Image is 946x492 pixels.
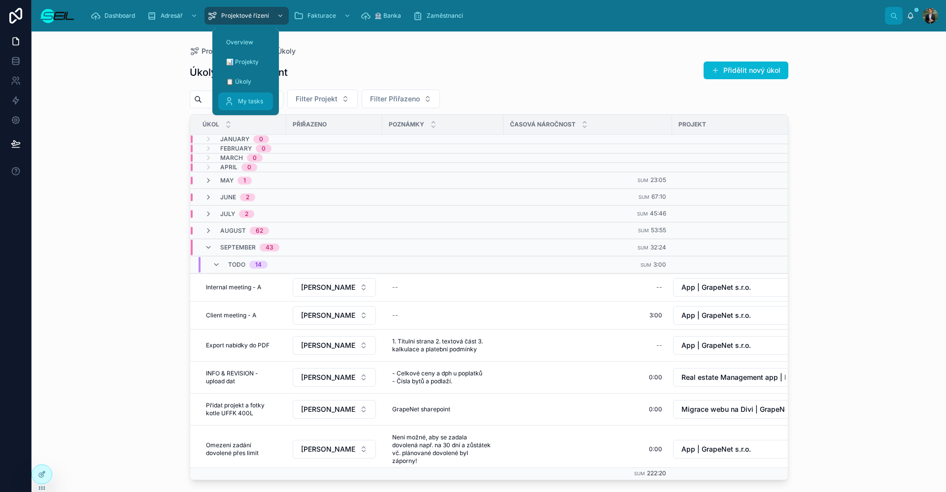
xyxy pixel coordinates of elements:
[226,58,259,66] span: 📊 Projekty
[220,154,243,162] span: March
[292,336,376,355] a: Select Button
[293,121,327,128] span: Přiřazeno
[220,244,256,251] span: September
[293,440,376,459] button: Select Button
[704,61,788,79] button: Přidělit nový úkol
[427,12,463,20] span: Zaměstnanci
[202,366,280,389] a: INFO & REVISION - upload dat
[220,210,235,218] span: July
[220,135,249,143] span: January
[392,311,398,319] div: --
[206,283,261,291] span: Internal meeting - A
[287,90,358,108] button: Select Button
[301,282,356,292] span: [PERSON_NAME], MBA
[673,336,806,355] a: Select Button
[88,7,142,25] a: Dashboard
[388,430,498,469] a: Není možné, aby se zadala dovolená např. na 30 dní a zůstátek vč. plánované dovolené byl záporny!
[104,12,135,20] span: Dashboard
[638,178,648,183] small: Sum
[509,369,666,385] a: 0:00
[673,400,806,419] button: Select Button
[509,279,666,295] a: --
[202,398,280,421] a: Přidat projekt a fotky kotle UFFK 400L
[245,210,248,218] div: 2
[267,46,296,56] a: 📋 Úkoly
[292,277,376,297] a: Select Button
[656,341,662,349] div: --
[509,401,666,417] a: 0:00
[292,400,376,419] a: Select Button
[392,433,494,465] span: Není možné, aby se zadala dovolená např. na 30 dní a zůstátek vč. plánované dovolené byl záporny!
[220,193,236,201] span: June
[650,244,666,251] span: 32:24
[673,368,806,387] a: Select Button
[202,437,280,461] a: Omezení zadání dovolené přes limit
[301,444,356,454] span: [PERSON_NAME], BBA
[238,97,263,105] span: My tasks
[681,404,785,414] span: Migrace webu na Divi | GrapeNet s.r.o.
[649,445,662,453] span: 0:00
[206,341,270,349] span: Export nabídky do PDF
[220,177,234,184] span: May
[253,154,257,162] div: 0
[202,338,280,353] a: Export nabídky do PDF
[673,306,806,325] button: Select Button
[374,12,401,20] span: 🏦 Banka
[638,245,648,250] small: Sum
[673,400,806,419] a: Select Button
[388,307,498,323] a: --
[673,336,806,355] button: Select Button
[206,441,276,457] span: Omezení zadání dovolené přes limit
[202,46,257,56] span: Projektové řízení
[388,334,498,357] a: 1. Titulní strana 2. textová část 3. kalkulace a platební podmínky
[296,94,338,104] span: Filter Projekt
[301,404,356,414] span: [PERSON_NAME], BBA
[681,310,751,320] span: App | GrapeNet s.r.o.
[509,307,666,323] a: 3:00
[638,228,649,233] small: Sum
[206,311,256,319] span: Client meeting - A
[650,176,666,184] span: 23:05
[220,227,246,235] span: August
[410,7,470,25] a: Zaměstnanci
[388,279,498,295] a: --
[220,145,252,153] span: February
[388,366,498,389] a: - Celkové ceny a dph u poplatků - Čísla bytů a podlaží.
[681,372,785,382] span: Real estate Management app | NZ Reality a.s.
[681,444,751,454] span: App | GrapeNet s.r.o.
[226,38,253,46] span: Overview
[301,340,356,350] span: [PERSON_NAME], MBA
[292,306,376,325] a: Select Button
[259,135,263,143] div: 0
[649,405,662,413] span: 0:00
[255,261,262,269] div: 14
[221,12,269,20] span: Projektové řízení
[653,261,666,268] span: 3:00
[392,283,398,291] div: --
[678,121,706,128] span: Projekt
[681,282,751,292] span: App | GrapeNet s.r.o.
[389,121,424,128] span: Poznámky
[510,121,575,128] span: Časová náročnost
[262,145,266,153] div: 0
[293,336,376,355] button: Select Button
[301,372,356,382] span: [PERSON_NAME], BBA
[651,193,666,200] span: 67:10
[218,73,273,91] a: 📋 Úkoly
[83,5,885,27] div: scrollable content
[220,163,237,171] span: April
[293,400,376,419] button: Select Button
[291,7,356,25] a: Fakturace
[202,307,280,323] a: Client meeting - A
[190,65,288,79] h1: Úkoly - Management
[673,368,806,387] button: Select Button
[293,278,376,297] button: Select Button
[218,92,273,110] a: My tasks
[392,338,494,353] span: 1. Titulní strana 2. textová část 3. kalkulace a platební podmínky
[639,194,649,200] small: Sum
[218,53,273,71] a: 📊 Projekty
[362,90,440,108] button: Select Button
[204,7,289,25] a: Projektové řízení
